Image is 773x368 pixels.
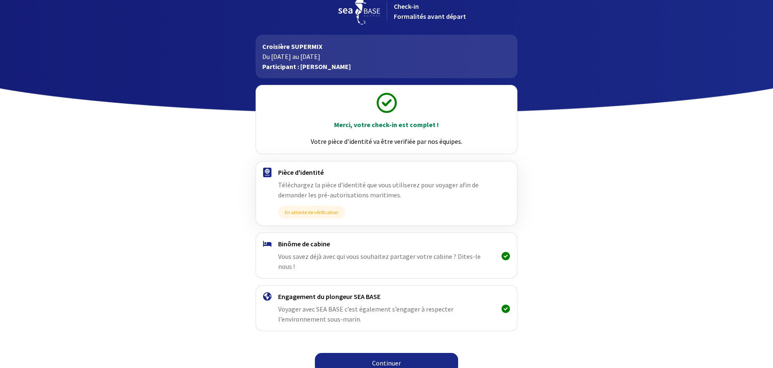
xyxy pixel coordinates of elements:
[278,168,495,176] h4: Pièce d'identité
[263,168,271,177] img: passport.svg
[278,252,481,271] span: Vous savez déjà avec qui vous souhaitez partager votre cabine ? Dites-le nous !
[263,292,271,301] img: engagement.svg
[262,61,511,72] p: Participant : [PERSON_NAME]
[262,51,511,61] p: Du [DATE] au [DATE]
[278,305,454,323] span: Voyager avec SEA BASE c’est également s’engager à respecter l’environnement sous-marin.
[278,240,495,248] h4: Binôme de cabine
[394,2,466,20] span: Check-in Formalités avant départ
[264,120,509,130] p: Merci, votre check-in est complet !
[278,181,479,199] span: Téléchargez la pièce d'identité que vous utiliserez pour voyager afin de demander les pré-autoris...
[262,41,511,51] p: Croisière SUPERMIX
[264,136,509,146] p: Votre pièce d’identité va être verifiée par nos équipes.
[263,241,271,247] img: binome.svg
[278,292,495,301] h4: Engagement du plongeur SEA BASE
[278,206,345,219] span: En attente de vérification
